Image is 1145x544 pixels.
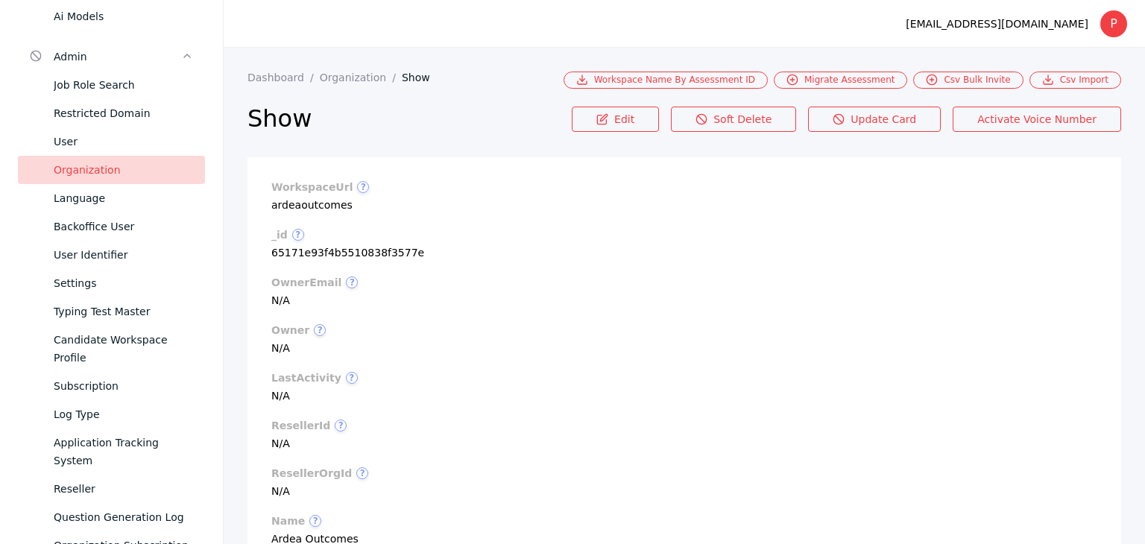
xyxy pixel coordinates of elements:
[271,229,1097,241] label: _id
[1100,10,1127,37] div: P
[271,372,1097,384] label: lastActivity
[54,303,193,320] div: Typing Test Master
[271,276,1097,306] section: N/A
[54,331,193,367] div: Candidate Workspace Profile
[54,218,193,235] div: Backoffice User
[18,127,205,156] a: User
[271,324,1097,336] label: owner
[346,372,358,384] span: ?
[271,276,1097,288] label: ownerEmail
[247,104,572,133] h2: Show
[271,181,1097,211] section: ardeaoutcomes
[292,229,304,241] span: ?
[54,434,193,469] div: Application Tracking System
[18,212,205,241] a: Backoffice User
[54,104,193,122] div: Restricted Domain
[18,372,205,400] a: Subscription
[271,372,1097,402] section: N/A
[54,161,193,179] div: Organization
[346,276,358,288] span: ?
[671,107,796,132] a: Soft Delete
[356,467,368,479] span: ?
[54,377,193,395] div: Subscription
[54,480,193,498] div: Reseller
[808,107,941,132] a: Update Card
[402,72,442,83] a: Show
[335,420,347,431] span: ?
[314,324,326,336] span: ?
[913,72,1023,89] a: Csv Bulk Invite
[18,184,205,212] a: Language
[18,475,205,503] a: Reseller
[18,326,205,372] a: Candidate Workspace Profile
[18,503,205,531] a: Question Generation Log
[18,2,205,31] a: Ai Models
[906,15,1088,33] div: [EMAIL_ADDRESS][DOMAIN_NAME]
[18,269,205,297] a: Settings
[54,133,193,151] div: User
[18,241,205,269] a: User Identifier
[18,428,205,475] a: Application Tracking System
[54,48,181,66] div: Admin
[54,7,193,25] div: Ai Models
[18,156,205,184] a: Organization
[271,229,1097,259] section: 65171e93f4b5510838f3577e
[54,76,193,94] div: Job Role Search
[572,107,659,132] a: Edit
[320,72,402,83] a: Organization
[564,72,768,89] a: Workspace Name By Assessment ID
[18,297,205,326] a: Typing Test Master
[1029,72,1121,89] a: Csv Import
[54,405,193,423] div: Log Type
[54,246,193,264] div: User Identifier
[774,72,907,89] a: Migrate Assessment
[309,515,321,527] span: ?
[271,181,1097,193] label: workspaceUrl
[271,467,1097,479] label: resellerOrgId
[247,72,320,83] a: Dashboard
[271,467,1097,497] section: N/A
[271,420,1097,449] section: N/A
[54,508,193,526] div: Question Generation Log
[54,274,193,292] div: Settings
[18,71,205,99] a: Job Role Search
[271,420,1097,431] label: resellerId
[271,515,1097,527] label: name
[18,99,205,127] a: Restricted Domain
[54,189,193,207] div: Language
[357,181,369,193] span: ?
[953,107,1121,132] a: Activate Voice Number
[18,400,205,428] a: Log Type
[271,324,1097,354] section: N/A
